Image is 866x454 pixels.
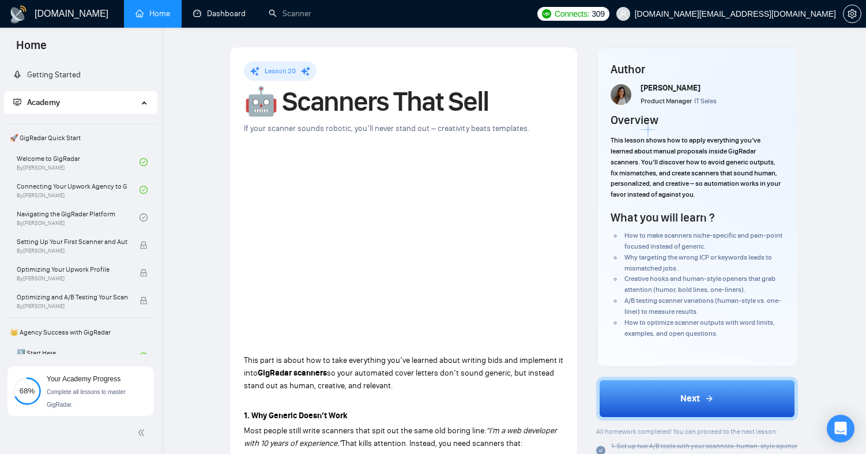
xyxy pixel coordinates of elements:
span: By [PERSON_NAME] [17,275,127,282]
span: Next [680,392,700,406]
span: check-circle [140,158,148,166]
span: [PERSON_NAME] [641,83,701,93]
strong: GigRadar scanners [258,368,327,378]
span: How to optimize scanner outputs with word limits, examples, and open questions. [624,318,775,337]
span: Lesson 20 [265,67,296,75]
h1: 🤖 Scanners That Sell [244,89,563,114]
span: fund-projection-screen [13,98,21,106]
span: This part is about how to take everything you’ve learned about writing bids and implement it into [244,355,563,378]
span: 👑 Agency Success with GigRadar [5,321,156,344]
img: upwork-logo.png [542,9,551,18]
span: Setting Up Your First Scanner and Auto-Bidder [17,236,127,247]
span: Home [7,37,56,61]
span: A/B testing scanner variations (human-style vs. one-liner) to measure results. [624,297,781,316]
span: If your scanner sounds robotic, you’ll never stand out – creativity beats templates. [244,123,529,133]
span: lock [140,269,148,277]
span: 309 [592,7,604,20]
span: 68% [13,387,41,395]
span: check-circle [140,352,148,361]
span: lock [140,241,148,249]
span: double-left [137,427,149,438]
span: Product Manager [641,97,692,105]
span: 🚀 GigRadar Quick Start [5,126,156,149]
span: All homework completed! You can proceed to the next lesson: [596,427,778,436]
a: Connecting Your Upwork Agency to GigRadarBy[PERSON_NAME] [17,177,140,202]
span: lock [140,297,148,305]
li: Getting Started [4,63,157,87]
span: Academy [27,97,60,107]
a: rocketGetting Started [13,70,81,80]
img: logo [9,5,28,24]
div: Open Intercom Messenger [827,415,854,442]
span: Your Academy Progress [47,375,121,383]
span: How to make scanners niche-specific and pain-point focused instead of generic. [624,231,782,250]
span: That kills attention. Instead, you need scanners that: [341,438,522,448]
strong: 1. Why Generic Doesn’t Work [244,411,348,421]
span: Why targeting the wrong ICP or keywords leads to mismatched jobs. [624,253,772,272]
span: Academy [13,97,60,107]
a: dashboardDashboard [193,9,246,18]
span: Optimizing Your Upwork Profile [17,264,127,275]
h4: What you will learn ? [611,209,714,226]
span: check-circle [140,186,148,194]
h4: Author [611,61,784,77]
span: Optimizing and A/B Testing Your Scanner for Better Results [17,291,127,303]
span: check-circle [140,213,148,222]
img: tamara_levit_pic.png [611,84,631,105]
span: This lesson shows how to apply everything you’ve learned about manual proposals inside GigRadar s... [611,136,781,198]
span: IT Sales [694,97,717,105]
span: By [PERSON_NAME] [17,303,127,310]
a: homeHome [135,9,170,18]
a: Welcome to GigRadarBy[PERSON_NAME] [17,149,140,175]
span: Connects: [555,7,589,20]
em: “I’m a web developer with 10 years of experience.” [244,426,557,448]
span: Most people still write scanners that spit out the same old boring line: [244,426,486,436]
a: searchScanner [269,9,311,18]
a: setting [843,9,861,18]
span: Creative hooks and human-style openers that grab attention (humor, bold lines, one-liners). [624,275,775,294]
span: user [619,10,627,18]
h4: Overview [611,112,658,128]
span: so your automated cover letters don’t sound generic, but instead stand out as human, creative, an... [244,368,554,391]
button: setting [843,5,861,23]
button: Next [596,377,798,421]
a: Navigating the GigRadar PlatformBy[PERSON_NAME] [17,205,140,230]
span: By [PERSON_NAME] [17,247,127,254]
a: 1️⃣ Start Here [17,344,140,369]
span: Complete all lessons to master GigRadar. [47,389,126,408]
